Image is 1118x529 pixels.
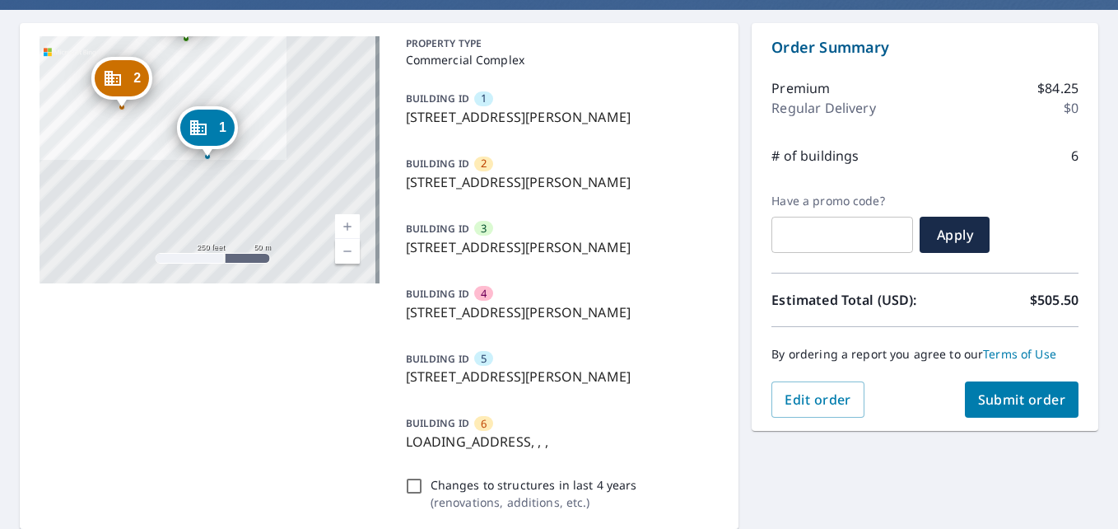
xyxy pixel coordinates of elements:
[481,221,487,236] span: 3
[406,222,469,236] p: BUILDING ID
[481,286,487,302] span: 4
[431,494,637,511] p: ( renovations, additions, etc. )
[406,432,713,452] p: LOADING_ADDRESS, , ,
[406,352,469,366] p: BUILDING ID
[219,121,226,133] span: 1
[406,287,469,301] p: BUILDING ID
[785,391,851,409] span: Edit order
[335,214,360,239] a: Current Level 17, Zoom In
[771,382,864,418] button: Edit order
[771,78,830,98] p: Premium
[771,36,1078,59] p: Order Summary
[406,91,469,105] p: BUILDING ID
[335,239,360,264] a: Current Level 17, Zoom Out
[406,237,713,257] p: [STREET_ADDRESS][PERSON_NAME]
[406,302,713,322] p: [STREET_ADDRESS][PERSON_NAME]
[406,51,713,68] p: Commercial Complex
[771,98,875,118] p: Regular Delivery
[91,57,152,108] div: Dropped pin, building 2, Commercial property, 4920 Red Robin Dr Beech Grove, IN 46107
[771,290,925,310] p: Estimated Total (USD):
[406,367,713,386] p: [STREET_ADDRESS][PERSON_NAME]
[431,476,637,494] p: Changes to structures in last 4 years
[983,346,1056,362] a: Terms of Use
[406,157,469,171] p: BUILDING ID
[920,217,990,253] button: Apply
[1037,78,1078,98] p: $84.25
[481,351,487,367] span: 5
[177,106,238,157] div: Dropped pin, building 1, Commercial property, 4949 Red Robin Dr Beech Grove, IN 46107
[133,72,141,84] span: 2
[481,416,487,432] span: 6
[406,36,713,51] p: PROPERTY TYPE
[771,347,1078,362] p: By ordering a report you agree to our
[1030,290,1078,310] p: $505.50
[1071,146,1078,166] p: 6
[1064,98,1078,118] p: $0
[933,226,976,244] span: Apply
[771,194,913,208] label: Have a promo code?
[771,146,859,166] p: # of buildings
[978,391,1066,409] span: Submit order
[406,107,713,127] p: [STREET_ADDRESS][PERSON_NAME]
[481,156,487,171] span: 2
[406,416,469,430] p: BUILDING ID
[406,172,713,192] p: [STREET_ADDRESS][PERSON_NAME]
[965,382,1079,418] button: Submit order
[481,91,487,106] span: 1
